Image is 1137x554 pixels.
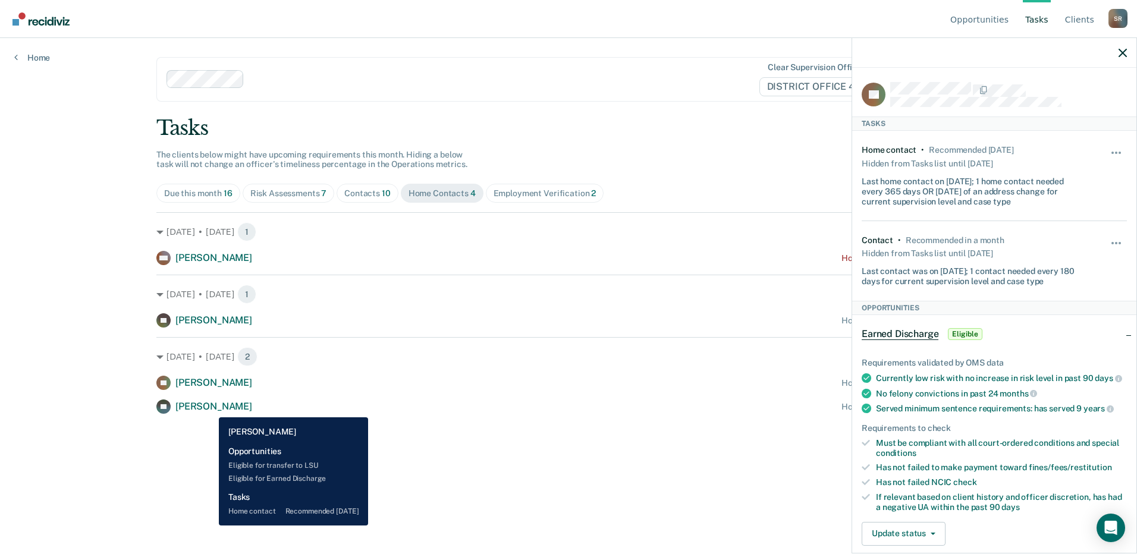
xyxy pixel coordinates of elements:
[852,315,1136,353] div: Earned DischargeEligible
[1000,389,1037,398] span: months
[862,155,993,172] div: Hidden from Tasks list until [DATE]
[1001,502,1019,512] span: days
[470,188,476,198] span: 4
[156,116,981,140] div: Tasks
[1097,514,1125,542] div: Open Intercom Messenger
[494,188,596,199] div: Employment Verification
[876,448,916,458] span: conditions
[14,52,50,63] a: Home
[175,377,252,388] span: [PERSON_NAME]
[862,235,893,245] div: Contact
[1083,404,1114,413] span: years
[862,262,1083,287] div: Last contact was on [DATE]; 1 contact needed every 180 days for current supervision level and cas...
[250,188,327,199] div: Risk Assessments
[929,145,1013,155] div: Recommended in 22 days
[876,492,1127,512] div: If relevant based on client history and officer discretion, has had a negative UA within the past 90
[876,438,1127,458] div: Must be compliant with all court-ordered conditions and special
[156,222,981,241] div: [DATE] • [DATE]
[876,477,1127,487] div: Has not failed NCIC
[898,235,901,245] div: •
[321,188,326,198] span: 7
[156,285,981,304] div: [DATE] • [DATE]
[591,188,596,198] span: 2
[175,252,252,263] span: [PERSON_NAME]
[862,522,946,546] button: Update status
[768,62,869,73] div: Clear supervision officers
[862,172,1083,206] div: Last home contact on [DATE]; 1 home contact needed every 365 days OR [DATE] of an address change ...
[841,316,981,326] div: Home contact recommended [DATE]
[876,462,1127,473] div: Has not failed to make payment toward
[237,347,257,366] span: 2
[1029,462,1112,472] span: fines/fees/restitution
[852,301,1136,315] div: Opportunities
[862,423,1127,433] div: Requirements to check
[876,373,1127,383] div: Currently low risk with no increase in risk level in past 90
[1108,9,1127,28] div: S R
[841,402,981,412] div: Home contact recommended [DATE]
[237,222,256,241] span: 1
[948,328,982,340] span: Eligible
[237,285,256,304] span: 1
[862,358,1127,368] div: Requirements validated by OMS data
[921,145,924,155] div: •
[344,188,391,199] div: Contacts
[224,188,233,198] span: 16
[876,388,1127,399] div: No felony convictions in past 24
[409,188,476,199] div: Home Contacts
[852,117,1136,131] div: Tasks
[12,12,70,26] img: Recidiviz
[841,253,981,263] div: Home contact recommended [DATE]
[953,477,976,487] span: check
[876,403,1127,414] div: Served minimum sentence requirements: has served 9
[841,378,981,388] div: Home contact recommended [DATE]
[156,150,467,169] span: The clients below might have upcoming requirements this month. Hiding a below task will not chang...
[759,77,872,96] span: DISTRICT OFFICE 4
[175,314,252,326] span: [PERSON_NAME]
[156,347,981,366] div: [DATE] • [DATE]
[906,235,1004,245] div: Recommended in a month
[164,188,233,199] div: Due this month
[862,328,938,340] span: Earned Discharge
[862,145,916,155] div: Home contact
[1108,9,1127,28] button: Profile dropdown button
[382,188,391,198] span: 10
[862,245,993,262] div: Hidden from Tasks list until [DATE]
[175,401,252,412] span: [PERSON_NAME]
[1095,373,1122,383] span: days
